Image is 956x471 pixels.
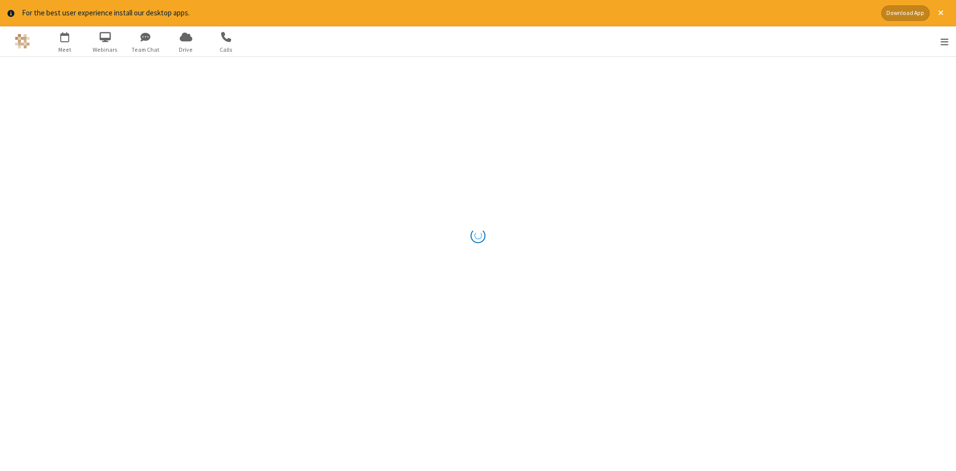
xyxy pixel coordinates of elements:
[46,45,84,54] span: Meet
[933,5,949,21] button: Close alert
[127,45,164,54] span: Team Chat
[87,45,124,54] span: Webinars
[881,5,930,21] button: Download App
[928,26,956,56] div: Open menu
[208,45,245,54] span: Calls
[15,34,30,49] img: QA Selenium DO NOT DELETE OR CHANGE
[167,45,205,54] span: Drive
[3,26,41,56] button: Logo
[22,7,874,19] div: For the best user experience install our desktop apps.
